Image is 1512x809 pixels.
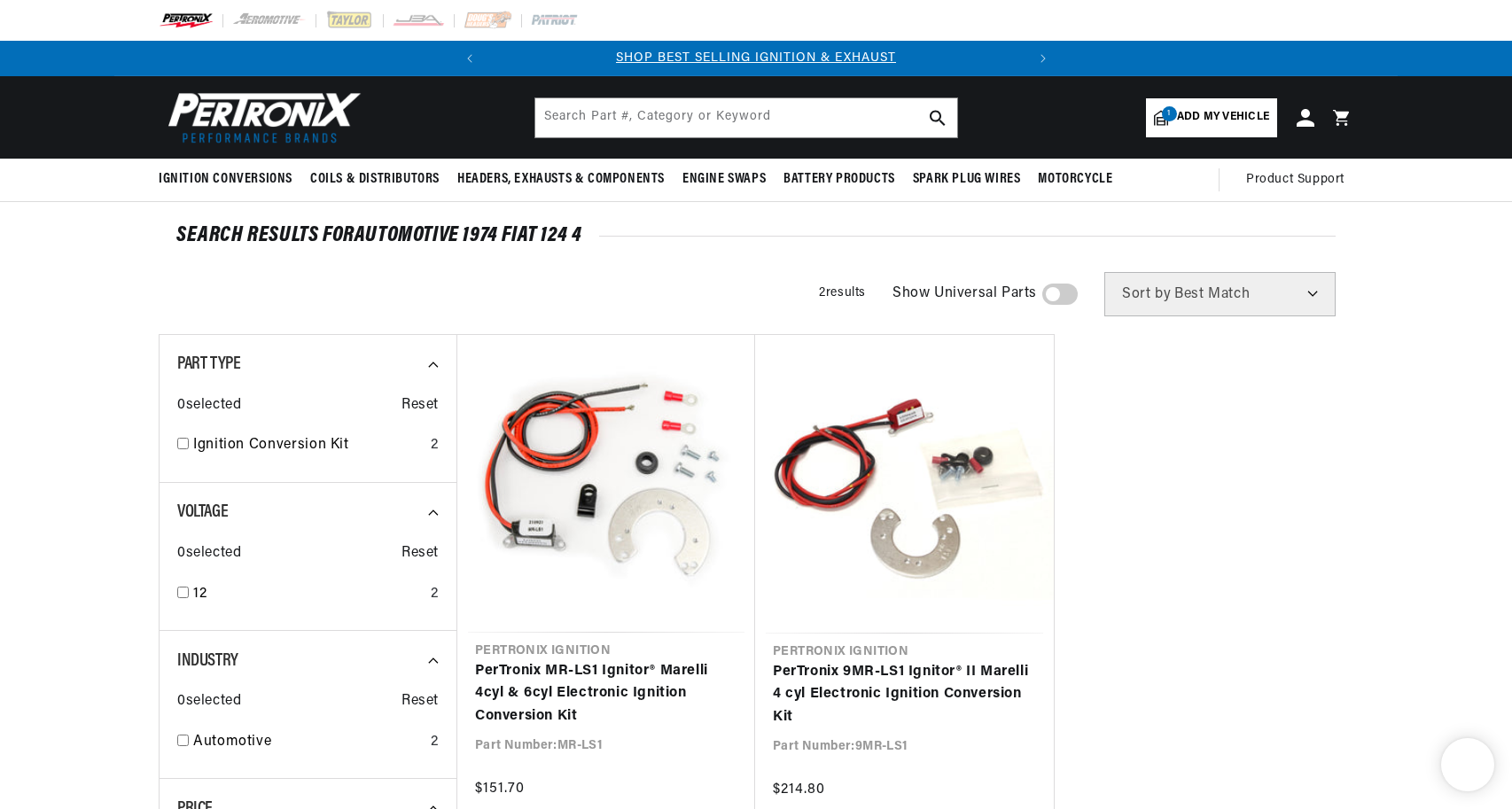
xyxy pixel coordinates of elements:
[193,731,424,754] a: Automotive
[783,170,895,189] span: Battery Products
[1177,109,1269,126] span: Add my vehicle
[475,660,737,728] a: PerTronix MR-LS1 Ignitor® Marelli 4cyl & 6cyl Electronic Ignition Conversion Kit
[535,98,957,137] input: Search Part #, Category or Keyword
[819,286,866,299] span: 2 results
[401,394,439,417] span: Reset
[310,170,440,189] span: Coils & Distributors
[193,434,424,457] a: Ignition Conversion Kit
[448,159,674,200] summary: Headers, Exhausts & Components
[177,394,241,417] span: 0 selected
[177,690,241,713] span: 0 selected
[431,731,439,754] div: 2
[918,98,957,137] button: search button
[1146,98,1277,137] a: 1Add my vehicle
[301,159,448,200] summary: Coils & Distributors
[674,159,775,200] summary: Engine Swaps
[892,283,1037,306] span: Show Universal Parts
[177,542,241,565] span: 0 selected
[159,170,292,189] span: Ignition Conversions
[401,690,439,713] span: Reset
[401,542,439,565] span: Reset
[616,51,896,65] a: SHOP BEST SELLING IGNITION & EXHAUST
[904,159,1030,200] summary: Spark Plug Wires
[176,227,1336,245] div: SEARCH RESULTS FOR Automotive 1974 Fiat 124 4
[1162,106,1177,121] span: 1
[487,49,1025,68] div: Announcement
[177,652,238,670] span: Industry
[913,170,1021,189] span: Spark Plug Wires
[193,583,424,606] a: 12
[457,170,665,189] span: Headers, Exhausts & Components
[431,434,439,457] div: 2
[775,159,904,200] summary: Battery Products
[1104,272,1336,316] select: Sort by
[1038,170,1112,189] span: Motorcycle
[177,503,228,521] span: Voltage
[773,661,1036,729] a: PerTronix 9MR-LS1 Ignitor® II Marelli 4 cyl Electronic Ignition Conversion Kit
[682,170,766,189] span: Engine Swaps
[114,41,1398,76] slideshow-component: Translation missing: en.sections.announcements.announcement_bar
[1029,159,1121,200] summary: Motorcycle
[1025,41,1061,76] button: Translation missing: en.sections.announcements.next_announcement
[159,159,301,200] summary: Ignition Conversions
[431,583,439,606] div: 2
[1122,287,1171,301] span: Sort by
[1246,170,1344,190] span: Product Support
[452,41,487,76] button: Translation missing: en.sections.announcements.previous_announcement
[1246,159,1353,201] summary: Product Support
[487,49,1025,68] div: 1 of 2
[159,87,362,148] img: Pertronix
[177,355,240,373] span: Part Type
